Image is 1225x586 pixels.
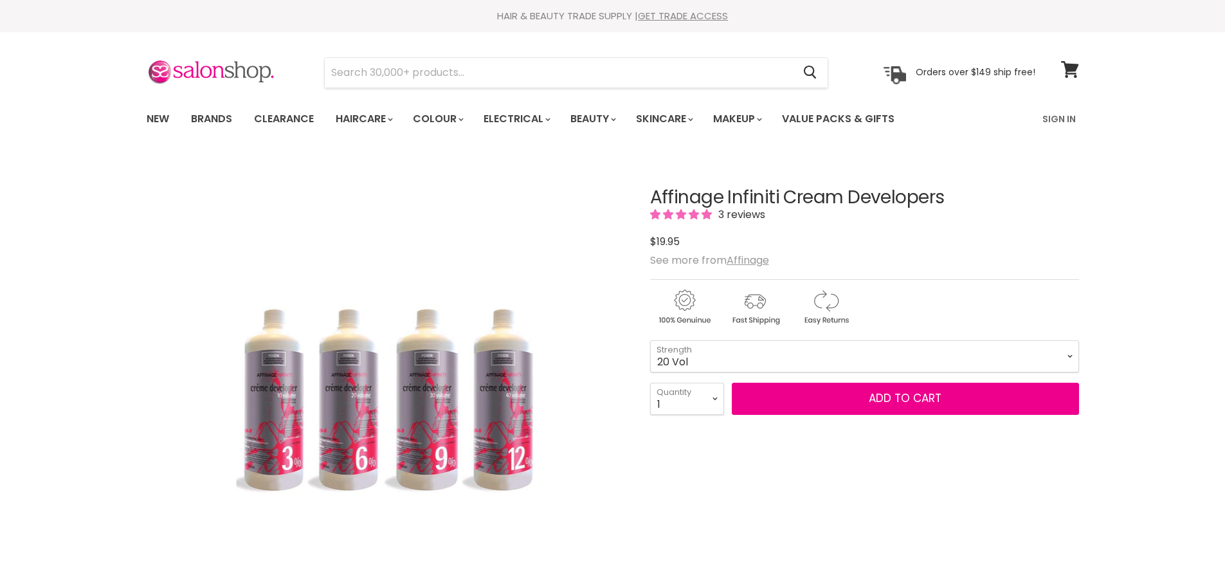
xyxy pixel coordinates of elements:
[650,253,769,268] span: See more from
[916,66,1035,78] p: Orders over $149 ship free!
[326,105,401,133] a: Haircare
[1161,526,1212,573] iframe: Gorgias live chat messenger
[324,57,828,88] form: Product
[727,253,769,268] a: Affinage
[137,100,970,138] ul: Main menu
[869,390,941,406] span: Add to cart
[137,105,179,133] a: New
[131,10,1095,23] div: HAIR & BEAUTY TRADE SUPPLY |
[244,105,323,133] a: Clearance
[474,105,558,133] a: Electrical
[325,58,794,87] input: Search
[650,288,718,327] img: genuine.gif
[131,100,1095,138] nav: Main
[703,105,770,133] a: Makeup
[792,288,860,327] img: returns.gif
[772,105,904,133] a: Value Packs & Gifts
[650,383,724,415] select: Quantity
[638,9,728,23] a: GET TRADE ACCESS
[626,105,701,133] a: Skincare
[721,288,789,327] img: shipping.gif
[650,234,680,249] span: $19.95
[561,105,624,133] a: Beauty
[650,188,1079,208] h1: Affinage Infiniti Cream Developers
[403,105,471,133] a: Colour
[650,207,714,222] span: 5.00 stars
[794,58,828,87] button: Search
[181,105,242,133] a: Brands
[1035,105,1084,133] a: Sign In
[714,207,765,222] span: 3 reviews
[732,383,1079,415] button: Add to cart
